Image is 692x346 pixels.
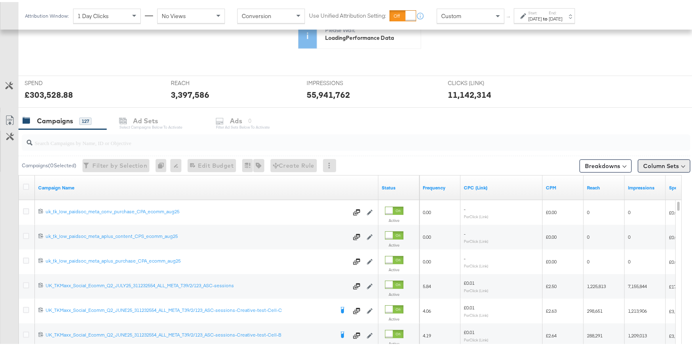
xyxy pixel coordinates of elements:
[46,206,348,213] div: uk_tk_low_paidsoc_meta_conv_purchase_CPA_ecomm_aug25
[423,306,431,312] span: 4.06
[464,278,474,284] span: £0.01
[32,129,630,145] input: Search Campaigns by Name, ID or Objective
[546,281,557,287] span: £2.50
[46,256,348,262] div: uk_tk_low_paidsoc_meta_aplus_purchase_CPA_ecomm_aug25
[628,281,647,287] span: 7,155,844
[441,10,461,18] span: Custom
[464,261,488,266] sub: Per Click (Link)
[385,290,403,295] label: Active
[580,157,632,171] button: Breakdowns
[464,302,474,309] span: £0.01
[242,10,271,18] span: Conversion
[628,232,630,238] span: 0
[628,306,647,312] span: 1,213,906
[464,311,488,316] sub: Per Click (Link)
[156,157,170,170] div: 0
[628,207,630,213] span: 0
[587,330,603,337] span: 288,291
[464,182,539,189] a: The average cost for each link click you've received from your ad.
[385,339,403,344] label: Active
[385,265,403,270] label: Active
[464,228,465,235] span: -
[46,280,348,288] a: UK_TKMaxx_Social_Ecomm_Q2_JULY25_311232554_ALL_META_T39/2/123_ASC-sessions
[423,182,457,189] a: The average number of times your ad was served to each person.
[464,212,488,217] sub: Per Click (Link)
[46,330,334,338] a: UK_TKMaxx_Social_Ecomm_Q2_JUNE25_311232554_ALL_META_T39/2/123_ASC-sessions-Creative-test-Cell-B
[528,14,542,20] div: [DATE]
[46,330,334,336] div: UK_TKMaxx_Social_Ecomm_Q2_JUNE25_311232554_ALL_META_T39/2/123_ASC-sessions-Creative-test-Cell-B
[464,253,465,259] span: -
[423,256,431,263] span: 0.00
[37,114,73,124] div: Campaigns
[46,305,334,313] a: UK_TKMaxx_Social_Ecomm_Q2_JUNE25_311232554_ALL_META_T39/2/123_ASC-sessions-Creative-test-Cell-C
[546,256,557,263] span: £0.00
[546,306,557,312] span: £2.63
[546,330,557,337] span: £2.64
[587,306,603,312] span: 298,651
[528,8,542,14] label: Start:
[505,14,513,17] span: ↑
[464,204,465,210] span: -
[587,207,589,213] span: 0
[385,216,403,221] label: Active
[25,11,69,17] div: Attribution Window:
[79,115,92,123] div: 127
[628,330,647,337] span: 1,209,013
[546,207,557,213] span: £0.00
[46,280,348,287] div: UK_TKMaxx_Social_Ecomm_Q2_JULY25_311232554_ALL_META_T39/2/123_ASC-sessions
[628,182,662,189] a: The number of times your ad was served. On mobile apps an ad is counted as served the first time ...
[587,182,621,189] a: The number of people your ad was served to.
[628,256,630,263] span: 0
[423,281,431,287] span: 5.84
[423,232,431,238] span: 0.00
[78,10,109,18] span: 1 Day Clicks
[549,14,562,20] div: [DATE]
[46,231,348,238] div: uk_tk_low_paidsoc_meta_aplus_content_CPS_ecomm_aug25
[546,182,580,189] a: The average cost you've paid to have 1,000 impressions of your ad.
[46,206,348,215] a: uk_tk_low_paidsoc_meta_conv_purchase_CPA_ecomm_aug25
[423,207,431,213] span: 0.00
[46,305,334,311] div: UK_TKMaxx_Social_Ecomm_Q2_JUNE25_311232554_ALL_META_T39/2/123_ASC-sessions-Creative-test-Cell-C
[162,10,186,18] span: No Views
[309,10,386,18] label: Use Unified Attribution Setting:
[587,232,589,238] span: 0
[464,327,474,333] span: £0.01
[46,256,348,264] a: uk_tk_low_paidsoc_meta_aplus_purchase_CPA_ecomm_aug25
[38,182,375,189] a: Your campaign name.
[22,160,76,167] div: Campaigns ( 0 Selected)
[382,182,416,189] a: Shows the current state of your Ad Campaign.
[464,335,488,340] sub: Per Click (Link)
[423,330,431,337] span: 4.19
[46,231,348,239] a: uk_tk_low_paidsoc_meta_aplus_content_CPS_ecomm_aug25
[542,14,549,20] strong: to
[587,281,606,287] span: 1,225,813
[587,256,589,263] span: 0
[464,286,488,291] sub: Per Click (Link)
[546,232,557,238] span: £0.00
[638,157,690,171] button: Column Sets
[385,314,403,320] label: Active
[464,237,488,242] sub: Per Click (Link)
[385,240,403,246] label: Active
[549,8,562,14] label: End:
